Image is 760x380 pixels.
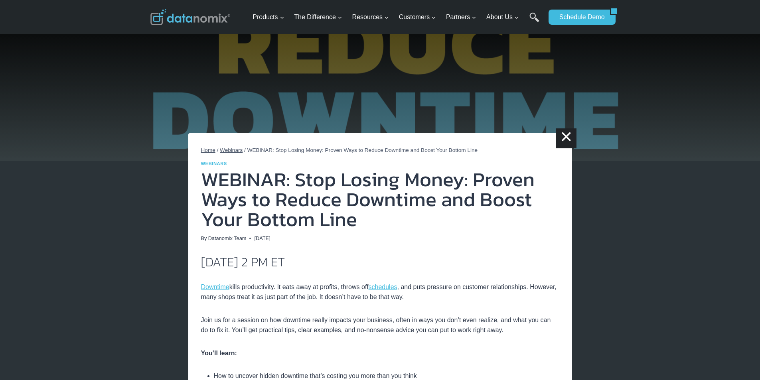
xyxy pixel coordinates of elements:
p: kills productivity. It eats away at profits, throws off , and puts pressure on customer relations... [201,282,559,302]
a: Search [529,12,539,30]
span: By [201,234,207,242]
h2: [DATE] 2 PM ET [201,256,559,268]
strong: You’ll learn: [201,350,237,356]
nav: Breadcrumbs [201,146,559,155]
span: The Difference [294,12,342,22]
img: Datanomix [150,9,230,25]
a: Datanomix Team [208,235,247,241]
span: Resources [352,12,389,22]
span: Products [253,12,284,22]
a: Webinars [220,147,243,153]
nav: Primary Navigation [249,4,545,30]
span: Partners [446,12,476,22]
a: Schedule Demo [549,10,610,25]
a: × [556,128,576,148]
span: About Us [486,12,519,22]
span: Customers [399,12,436,22]
a: Home [201,147,215,153]
p: Join us for a session on how downtime really impacts your business, often in ways you don’t even ... [201,315,559,335]
span: / [217,147,219,153]
time: [DATE] [254,234,270,242]
span: / [244,147,246,153]
a: schedules [369,284,397,290]
a: Webinars [201,161,227,166]
a: Downtime [201,284,229,290]
h1: WEBINAR: Stop Losing Money: Proven Ways to Reduce Downtime and Boost Your Bottom Line [201,169,559,229]
span: WEBINAR: Stop Losing Money: Proven Ways to Reduce Downtime and Boost Your Bottom Line [247,147,478,153]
